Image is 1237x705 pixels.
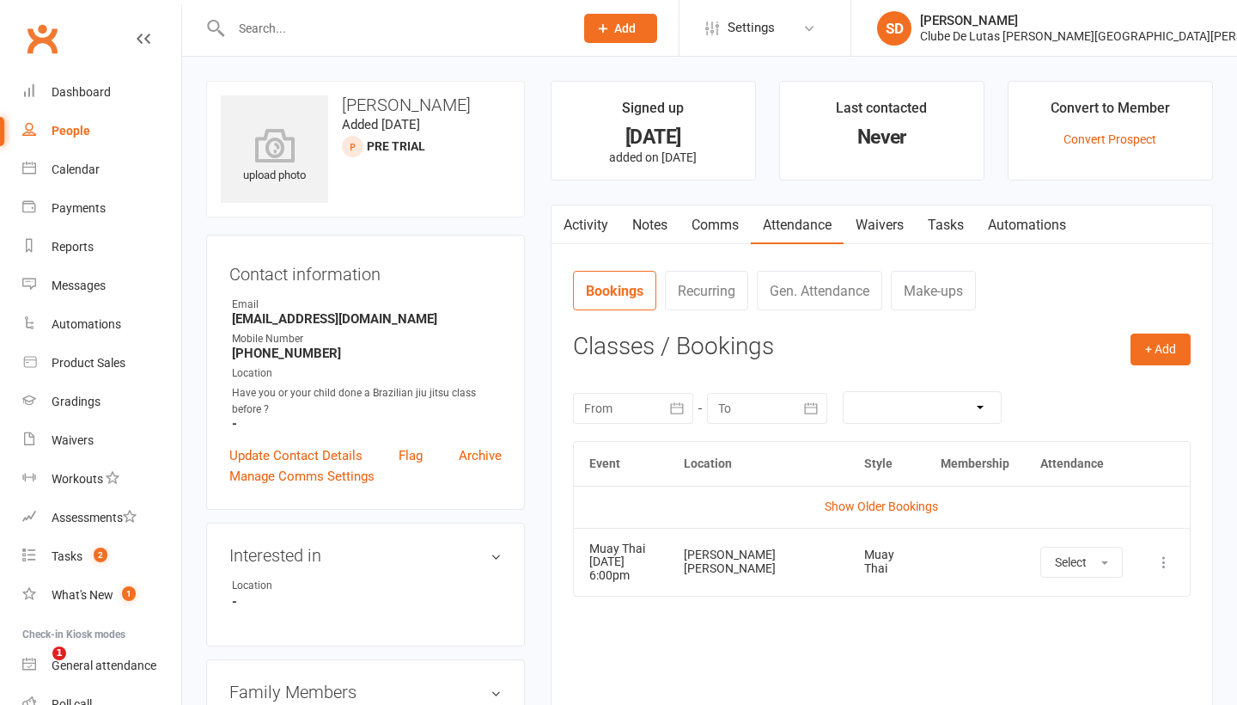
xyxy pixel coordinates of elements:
[684,549,833,575] div: [PERSON_NAME] [PERSON_NAME]
[22,305,181,344] a: Automations
[679,205,751,245] a: Comms
[232,331,502,347] div: Mobile Number
[52,317,121,331] div: Automations
[614,21,636,35] span: Add
[52,647,66,660] span: 1
[665,271,748,310] a: Recurring
[620,205,679,245] a: Notes
[22,189,181,228] a: Payments
[52,124,90,138] div: People
[574,442,668,486] th: Event
[52,549,82,563] div: Tasks
[399,445,423,466] a: Flag
[17,647,58,688] iframe: Intercom live chat
[1130,334,1191,365] button: + Add
[22,112,181,150] a: People
[229,466,375,487] a: Manage Comms Settings
[22,383,181,421] a: Gradings
[52,472,103,486] div: Workouts
[226,16,562,40] input: Search...
[916,205,976,245] a: Tasks
[52,85,111,99] div: Dashboard
[849,442,925,486] th: Style
[668,442,849,486] th: Location
[122,586,136,601] span: 1
[232,365,502,382] div: Location
[232,297,502,313] div: Email
[551,205,620,245] a: Activity
[757,271,882,310] a: Gen. Attendance
[836,97,927,128] div: Last contacted
[232,416,502,432] strong: -
[589,543,653,555] div: Muay Thai
[52,279,106,292] div: Messages
[22,460,181,499] a: Workouts
[1025,442,1138,486] th: Attendance
[728,9,775,47] span: Settings
[52,356,125,370] div: Product Sales
[232,346,502,361] strong: [PHONE_NUMBER]
[221,95,510,114] h3: [PERSON_NAME]
[877,11,911,46] div: SD
[21,17,64,60] a: Clubworx
[22,421,181,460] a: Waivers
[52,433,94,447] div: Waivers
[229,683,502,702] h3: Family Members
[221,128,328,185] div: upload photo
[22,344,181,383] a: Product Sales
[925,442,1025,486] th: Membership
[22,576,181,615] a: What's New1
[229,546,502,565] h3: Interested in
[52,588,113,602] div: What's New
[22,499,181,537] a: Assessments
[1040,547,1123,578] button: Select
[795,128,968,146] div: Never
[622,97,684,128] div: Signed up
[751,205,844,245] a: Attendance
[52,201,106,215] div: Payments
[584,14,657,43] button: Add
[22,228,181,267] a: Reports
[52,162,100,176] div: Calendar
[232,385,502,418] div: Have you or your child done a Brazilian jiu jitsu class before ?
[22,537,181,576] a: Tasks 2
[94,548,107,562] span: 2
[567,150,740,164] p: added on [DATE]
[52,240,94,254] div: Reports
[1055,555,1087,569] span: Select
[232,311,502,327] strong: [EMAIL_ADDRESS][DOMAIN_NAME]
[22,647,181,685] a: General attendance kiosk mode
[232,594,502,610] strong: -
[574,528,668,596] td: [DATE] 6:00pm
[891,271,976,310] a: Make-ups
[573,271,656,310] a: Bookings
[22,73,181,112] a: Dashboard
[22,267,181,305] a: Messages
[52,395,101,408] div: Gradings
[567,128,740,146] div: [DATE]
[1051,97,1170,128] div: Convert to Member
[1063,132,1156,146] a: Convert Prospect
[976,205,1078,245] a: Automations
[573,334,1191,360] h3: Classes / Bookings
[844,205,916,245] a: Waivers
[825,500,938,513] a: Show Older Bookings
[22,150,181,189] a: Calendar
[342,117,420,132] time: Added [DATE]
[232,578,374,594] div: Location
[52,659,156,672] div: General attendance
[459,445,502,466] a: Archive
[367,139,425,153] span: Pre trial
[229,258,502,284] h3: Contact information
[864,549,910,575] div: Muay Thai
[229,445,363,466] a: Update Contact Details
[52,511,137,524] div: Assessments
